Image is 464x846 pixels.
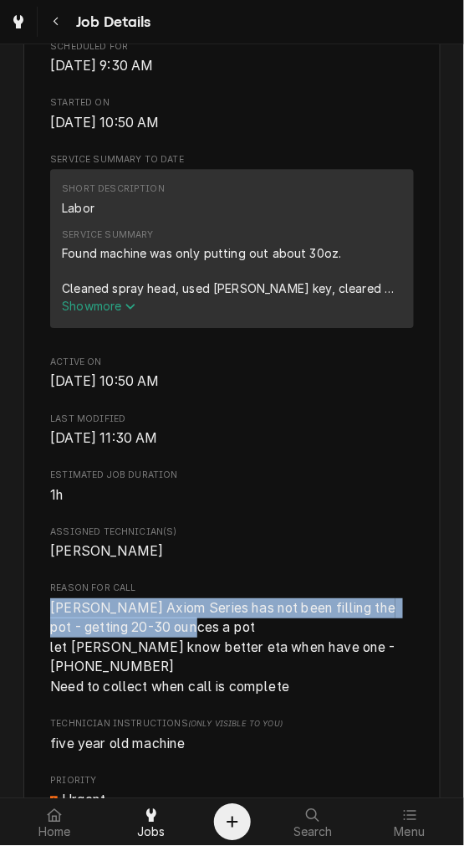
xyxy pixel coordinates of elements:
[50,485,414,505] span: Estimated Job Duration
[137,826,166,839] span: Jobs
[38,826,71,839] span: Home
[293,826,333,839] span: Search
[50,356,414,392] div: Active On
[50,736,185,751] span: five year old machine
[50,169,414,335] div: Service Summary
[62,199,94,217] div: Labor
[50,543,163,559] span: [PERSON_NAME]
[50,373,159,389] span: [DATE] 10:50 AM
[50,96,414,110] span: Started On
[50,582,414,595] span: Reason For Call
[50,790,414,810] div: Urgent
[62,297,402,315] button: Showmore
[50,56,414,76] span: Scheduled For
[7,802,102,843] a: Home
[50,153,414,167] span: Service Summary To Date
[50,526,414,561] div: Assigned Technician(s)
[41,7,71,37] button: Navigate back
[50,372,414,392] span: Active On
[3,7,33,37] a: Go to Jobs
[50,487,64,503] span: 1h
[395,826,426,839] span: Menu
[50,598,414,697] span: Reason For Call
[62,228,153,242] div: Service Summary
[50,790,414,810] span: Priority
[50,413,414,449] div: Last Modified
[188,719,283,728] span: (Only Visible to You)
[50,40,414,54] span: Scheduled For
[62,244,402,297] div: Found machine was only putting out about 30oz. Cleaned spray head, used [PERSON_NAME] key, cleare...
[50,526,414,539] span: Assigned Technician(s)
[50,58,153,74] span: [DATE] 9:30 AM
[50,413,414,426] span: Last Modified
[62,299,135,313] span: Show more
[50,734,414,754] span: [object Object]
[50,582,414,697] div: Reason For Call
[50,115,159,131] span: [DATE] 10:50 AM
[62,182,165,196] div: Short Description
[71,11,151,33] span: Job Details
[214,804,251,841] button: Create Object
[50,600,399,695] span: [PERSON_NAME] Axiom Series has not been filling the pot - getting 20-30 ounces a pot let [PERSON_...
[50,428,414,449] span: Last Modified
[362,802,457,843] a: Menu
[50,96,414,132] div: Started On
[50,469,414,482] span: Estimated Job Duration
[50,153,414,336] div: Service Summary To Date
[50,717,414,753] div: [object Object]
[50,469,414,505] div: Estimated Job Duration
[50,774,414,787] span: Priority
[50,356,414,369] span: Active On
[50,541,414,561] span: Assigned Technician(s)
[50,717,414,731] span: Technician Instructions
[50,40,414,76] div: Scheduled For
[104,802,199,843] a: Jobs
[50,774,414,810] div: Priority
[266,802,361,843] a: Search
[50,430,157,446] span: [DATE] 11:30 AM
[50,113,414,133] span: Started On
